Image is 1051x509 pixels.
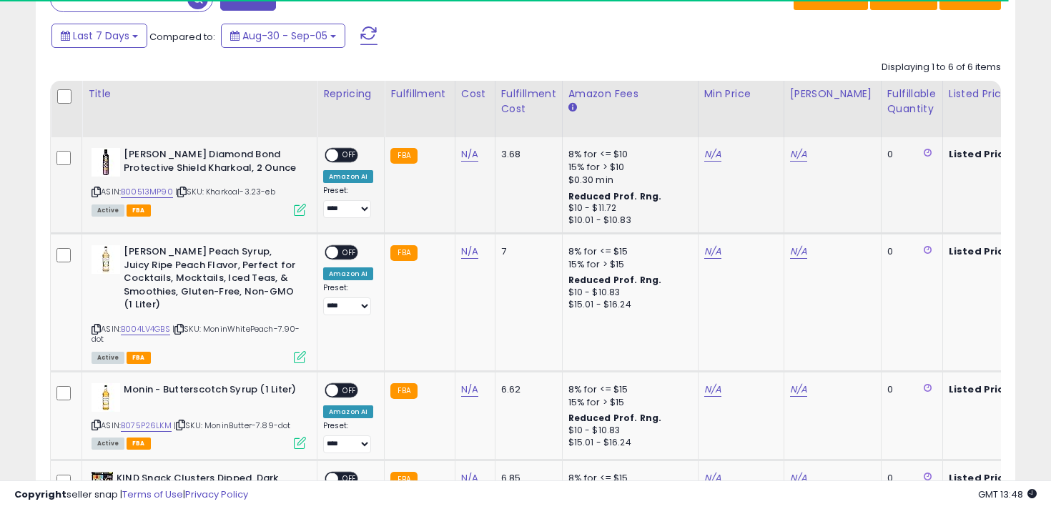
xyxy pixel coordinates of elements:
[338,384,361,396] span: OFF
[568,161,687,174] div: 15% for > $10
[127,204,151,217] span: FBA
[790,147,807,162] a: N/A
[568,383,687,396] div: 8% for <= $15
[790,87,875,102] div: [PERSON_NAME]
[568,299,687,311] div: $15.01 - $16.24
[88,87,311,102] div: Title
[127,438,151,450] span: FBA
[461,382,478,397] a: N/A
[124,383,297,400] b: Monin - Butterscotch Syrup (1 Liter)
[92,352,124,364] span: All listings currently available for purchase on Amazon
[704,244,721,259] a: N/A
[390,383,417,399] small: FBA
[501,245,551,258] div: 7
[92,383,120,412] img: 41swHOxdzWL._SL40_.jpg
[949,147,1014,161] b: Listed Price:
[14,488,248,502] div: seller snap | |
[568,245,687,258] div: 8% for <= $15
[887,245,932,258] div: 0
[124,148,297,178] b: [PERSON_NAME] Diamond Bond Protective Shield Kharkoal, 2 Ounce
[185,488,248,501] a: Privacy Policy
[338,149,361,162] span: OFF
[568,274,662,286] b: Reduced Prof. Rng.
[568,396,687,409] div: 15% for > $15
[122,488,183,501] a: Terms of Use
[323,405,373,418] div: Amazon AI
[461,87,489,102] div: Cost
[949,244,1014,258] b: Listed Price:
[949,382,1014,396] b: Listed Price:
[501,383,551,396] div: 6.62
[461,244,478,259] a: N/A
[242,29,327,43] span: Aug-30 - Sep-05
[323,186,373,218] div: Preset:
[323,87,378,102] div: Repricing
[323,170,373,183] div: Amazon AI
[92,438,124,450] span: All listings currently available for purchase on Amazon
[124,245,297,315] b: [PERSON_NAME] Peach Syrup, Juicy Ripe Peach Flavor, Perfect for Cocktails, Mocktails, Iced Teas, ...
[390,245,417,261] small: FBA
[501,148,551,161] div: 3.68
[501,87,556,117] div: Fulfillment Cost
[174,420,291,431] span: | SKU: MoninButter-7.89-dot
[323,421,373,453] div: Preset:
[390,148,417,164] small: FBA
[568,412,662,424] b: Reduced Prof. Rng.
[175,186,275,197] span: | SKU: Kharkoal-3.23-eb
[568,287,687,299] div: $10 - $10.83
[568,190,662,202] b: Reduced Prof. Rng.
[790,382,807,397] a: N/A
[121,420,172,432] a: B075P26LKM
[704,147,721,162] a: N/A
[92,245,306,362] div: ASIN:
[14,488,66,501] strong: Copyright
[390,87,448,102] div: Fulfillment
[121,186,173,198] a: B00513MP90
[568,202,687,214] div: $10 - $11.72
[790,244,807,259] a: N/A
[568,87,692,102] div: Amazon Fees
[887,383,932,396] div: 0
[568,425,687,437] div: $10 - $10.83
[461,147,478,162] a: N/A
[92,383,306,448] div: ASIN:
[127,352,151,364] span: FBA
[887,148,932,161] div: 0
[92,323,300,345] span: | SKU: MoninWhitePeach-7.90-dot
[568,214,687,227] div: $10.01 - $10.83
[51,24,147,48] button: Last 7 Days
[323,283,373,315] div: Preset:
[121,323,170,335] a: B004LV4GBS
[221,24,345,48] button: Aug-30 - Sep-05
[92,148,306,214] div: ASIN:
[338,247,361,259] span: OFF
[73,29,129,43] span: Last 7 Days
[978,488,1037,501] span: 2025-09-13 13:48 GMT
[92,148,120,177] img: 41idVAatrXL._SL40_.jpg
[568,148,687,161] div: 8% for <= $10
[887,87,937,117] div: Fulfillable Quantity
[568,437,687,449] div: $15.01 - $16.24
[704,382,721,397] a: N/A
[92,245,120,274] img: 41KxBF-kRxL._SL40_.jpg
[704,87,778,102] div: Min Price
[149,30,215,44] span: Compared to:
[568,174,687,187] div: $0.30 min
[882,61,1001,74] div: Displaying 1 to 6 of 6 items
[323,267,373,280] div: Amazon AI
[568,102,577,114] small: Amazon Fees.
[92,204,124,217] span: All listings currently available for purchase on Amazon
[568,258,687,271] div: 15% for > $15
